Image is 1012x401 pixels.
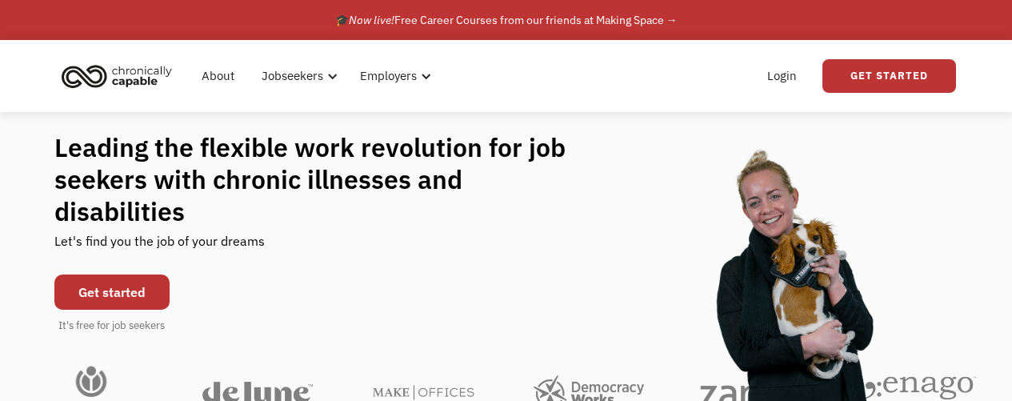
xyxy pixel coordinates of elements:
div: 🎓 Free Career Courses from our friends at Making Space → [335,10,678,30]
a: About [192,50,244,102]
div: Jobseekers [262,66,323,86]
div: Employers [360,66,417,86]
div: Let's find you the job of your dreams [54,227,265,267]
a: home [57,58,184,94]
a: Get started [54,275,170,310]
img: Chronically Capable logo [57,58,177,94]
div: It's free for job seekers [58,318,165,334]
em: Now live! [349,13,394,27]
a: Get Started [822,59,956,93]
div: Employers [350,50,436,102]
h1: Leading the flexible work revolution for job seekers with chronic illnesses and disabilities [54,131,597,227]
div: Jobseekers [252,50,342,102]
a: Login [758,50,806,102]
